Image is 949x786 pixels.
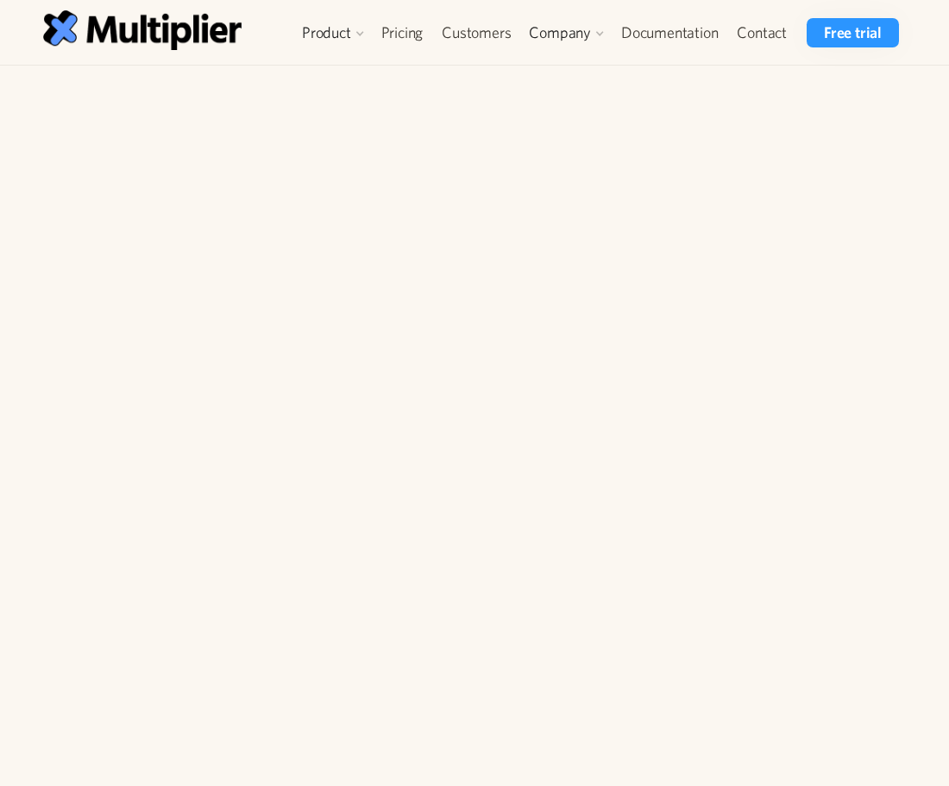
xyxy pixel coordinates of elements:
div: Company [520,18,612,47]
a: Contact [727,18,796,47]
a: Pricing [372,18,433,47]
a: Free trial [807,18,899,47]
a: Customers [432,18,520,47]
div: Company [529,22,591,43]
div: Product [302,22,351,43]
a: Documentation [612,18,727,47]
div: Product [293,18,372,47]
